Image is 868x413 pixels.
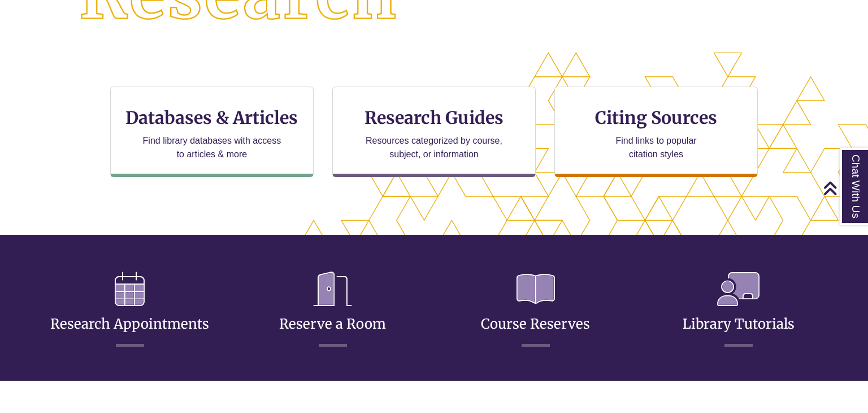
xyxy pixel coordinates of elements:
a: Research Appointments [50,288,209,333]
p: Find library databases with access to articles & more [138,134,285,161]
p: Resources categorized by course, subject, or information [361,134,508,161]
p: Find links to popular citation styles [601,134,711,161]
a: Back to Top [823,180,865,196]
a: Course Reserves [481,288,590,333]
h3: Research Guides [342,107,526,128]
h3: Databases & Articles [120,107,304,128]
h3: Citing Sources [587,107,725,128]
a: Databases & Articles Find library databases with access to articles & more [110,87,314,177]
a: Library Tutorials [683,288,795,333]
a: Citing Sources Find links to popular citation styles [554,87,758,177]
a: Research Guides Resources categorized by course, subject, or information [332,87,536,177]
a: Reserve a Room [279,288,386,333]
